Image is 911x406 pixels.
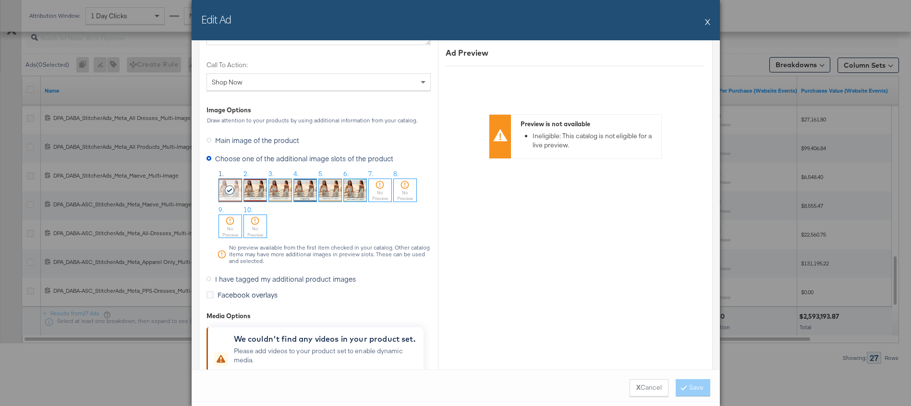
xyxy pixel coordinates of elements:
div: No Preview [394,190,416,202]
span: 7. [368,169,374,179]
img: PMFoGe2SbPIHqv5PvvL8fw.jpg [294,179,316,202]
label: Call To Action: [206,60,431,70]
span: 5. [318,169,324,179]
div: Ad Preview [446,48,705,59]
div: Preview is not available [521,119,656,129]
span: 6. [343,169,349,179]
img: JMGl9jfVuV8wGW5LrInhHQ.jpg [244,179,267,202]
div: No Preview [219,226,242,238]
li: Ineligible: This catalog is not eligible for a live preview. [533,131,656,149]
img: oE2cJtwpYBuOu0cSwfoqqA.jpg [344,179,366,202]
span: Choose one of the additional image slots of the product [215,154,393,163]
button: XCancel [630,379,668,396]
span: Facebook overlays [218,290,278,299]
div: Please add videos to your product set to enable dynamic media. [234,346,420,385]
div: No Preview [244,226,267,238]
span: 1. [219,169,224,179]
strong: X [636,383,641,392]
img: E_foELlfjh-obixs_fQjfQ.jpg [319,179,341,202]
div: We couldn't find any videos in your product set. [234,333,420,345]
div: Media Options [206,311,431,321]
div: Image Options [206,106,251,115]
div: Draw attention to your products by using additional information from your catalog. [206,117,431,124]
h2: Edit Ad [201,12,231,26]
span: I have tagged my additional product images [215,274,356,284]
span: Shop Now [212,78,243,86]
span: 3. [268,169,274,179]
img: E_foELlfjh-obixs_fQjfQ.jpg [269,179,292,202]
span: 8. [393,169,399,179]
button: X [705,12,710,31]
div: No preview available from the first item checked in your catalog. Other catalog items may have mo... [229,244,431,264]
span: 9. [219,205,224,215]
span: 4. [293,169,299,179]
span: 2. [243,169,249,179]
div: No Preview [369,190,391,202]
span: 10. [243,205,253,215]
span: Main image of the product [215,135,299,145]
